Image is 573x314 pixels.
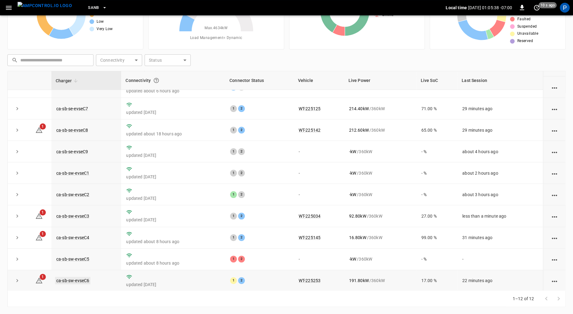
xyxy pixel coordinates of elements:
div: 2 [238,105,245,112]
a: ca-sb-sw-evseC5 [56,257,89,262]
td: - [294,162,344,184]
p: updated [DATE] [126,174,220,180]
td: about 2 hours ago [457,162,543,184]
td: 17.00 % [416,270,457,292]
div: / 360 kW [349,235,412,241]
span: Faulted [517,16,531,22]
p: 16.80 kW [349,235,366,241]
p: updated [DATE] [126,217,220,223]
div: action cell options [551,256,558,262]
a: WT-225142 [299,128,320,133]
button: expand row [13,276,22,285]
td: about 3 hours ago [457,184,543,205]
p: updated about 8 hours ago [126,238,220,245]
p: updated about 18 hours ago [126,131,220,137]
button: expand row [13,233,22,242]
span: Very Low [97,26,113,32]
div: action cell options [551,170,558,176]
button: expand row [13,126,22,135]
button: expand row [13,190,22,199]
div: / 360 kW [349,127,412,133]
a: ca-sb-sw-evseC3 [56,214,89,219]
td: about 4 hours ago [457,141,543,162]
button: SanB [86,2,109,14]
td: less than a minute ago [457,205,543,227]
div: 2 [238,277,245,284]
button: expand row [13,147,22,156]
td: 99.00 % [416,227,457,249]
div: action cell options [551,235,558,241]
p: 1–12 of 12 [513,296,534,302]
button: set refresh interval [532,3,542,13]
div: / 360 kW [349,192,412,198]
td: 71.00 % [416,98,457,119]
span: Max. 4634 kW [205,25,228,31]
div: 1 [230,170,237,176]
div: action cell options [551,192,558,198]
div: 1 [230,234,237,241]
div: 1 [230,256,237,262]
th: Live SoC [416,71,457,90]
div: 1 [230,213,237,219]
a: ca-sb-se-evseC7 [56,106,88,111]
td: - [294,184,344,205]
div: / 360 kW [349,277,412,284]
span: Charger [56,77,80,84]
div: 1 [230,105,237,112]
div: Connectivity [125,75,221,86]
td: 22 minutes ago [457,270,543,292]
span: 1 [40,231,46,237]
button: expand row [13,169,22,178]
td: - [294,141,344,162]
p: 212.60 kW [349,127,369,133]
th: Live Power [344,71,416,90]
p: - kW [349,192,356,198]
p: updated about 6 hours ago [126,88,220,94]
div: 1 [230,191,237,198]
span: 10 s ago [539,2,557,8]
div: 1 [230,277,237,284]
td: - % [416,162,457,184]
a: 1 [35,127,43,132]
div: action cell options [551,277,558,284]
div: 1 [230,127,237,134]
div: / 360 kW [349,149,412,155]
div: action cell options [551,213,558,219]
span: Low [97,19,104,25]
div: 2 [238,191,245,198]
span: SanB [88,4,99,11]
p: [DATE] 01:05:38 -07:00 [468,5,512,11]
p: 214.40 kW [349,106,369,112]
td: 29 minutes ago [457,119,543,141]
td: 65.00 % [416,119,457,141]
div: 2 [238,213,245,219]
p: - kW [349,256,356,262]
span: Load Management = Dynamic [190,35,242,41]
td: - % [416,141,457,162]
a: ca-sb-sw-evseC2 [56,192,89,197]
a: WT-225125 [299,106,320,111]
div: / 360 kW [349,170,412,176]
span: Reserved [517,38,533,44]
p: 191.80 kW [349,277,369,284]
div: / 360 kW [349,106,412,112]
div: 2 [238,256,245,262]
div: action cell options [551,106,558,112]
th: Last Session [457,71,543,90]
div: 1 [230,148,237,155]
span: Suspended [517,24,537,30]
a: WT-225145 [299,235,320,240]
button: Connection between the charger and our software. [151,75,162,86]
div: action cell options [551,149,558,155]
td: 29 minutes ago [457,98,543,119]
a: ca-sb-sw-evseC1 [56,171,89,176]
span: 1 [40,123,46,130]
div: action cell options [551,84,558,90]
p: updated [DATE] [126,195,220,201]
div: 2 [238,127,245,134]
p: updated about 8 hours ago [126,260,220,266]
td: - [294,249,344,270]
span: Unavailable [517,31,538,37]
p: updated [DATE] [126,152,220,158]
span: 1 [40,274,46,280]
